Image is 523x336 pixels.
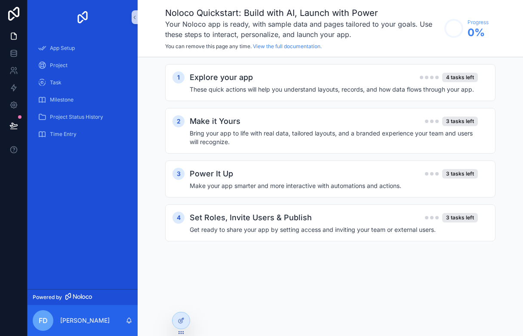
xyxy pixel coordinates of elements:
[190,182,478,190] h4: Make your app smarter and more interactive with automations and actions.
[28,289,138,305] a: Powered by
[190,85,478,94] h4: These quick actions will help you understand layouts, records, and how data flows through your app.
[442,117,478,126] div: 3 tasks left
[50,45,75,52] span: App Setup
[33,58,132,73] a: Project
[468,19,489,26] span: Progress
[165,19,440,40] h3: Your Noloco app is ready, with sample data and pages tailored to your goals. Use these steps to i...
[165,43,252,49] span: You can remove this page any time.
[50,131,77,138] span: Time Entry
[190,71,253,83] h2: Explore your app
[172,71,185,83] div: 1
[50,96,74,103] span: Milestone
[442,169,478,179] div: 3 tasks left
[33,40,132,56] a: App Setup
[33,294,62,301] span: Powered by
[442,73,478,82] div: 4 tasks left
[190,129,478,146] h4: Bring your app to life with real data, tailored layouts, and a branded experience your team and u...
[138,57,523,265] div: scrollable content
[165,7,440,19] h1: Noloco Quickstart: Build with AI, Launch with Power
[172,168,185,180] div: 3
[172,115,185,127] div: 2
[50,62,68,69] span: Project
[253,43,322,49] a: View the full documentation.
[190,225,478,234] h4: Get ready to share your app by setting access and inviting your team or external users.
[28,34,138,153] div: scrollable content
[468,26,489,40] span: 0 %
[50,79,62,86] span: Task
[33,109,132,125] a: Project Status History
[172,212,185,224] div: 4
[39,315,48,326] span: FD
[33,75,132,90] a: Task
[76,10,89,24] img: App logo
[33,126,132,142] a: Time Entry
[60,316,110,325] p: [PERSON_NAME]
[190,212,312,224] h2: Set Roles, Invite Users & Publish
[33,92,132,108] a: Milestone
[442,213,478,222] div: 3 tasks left
[50,114,103,120] span: Project Status History
[190,168,233,180] h2: Power It Up
[190,115,240,127] h2: Make it Yours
